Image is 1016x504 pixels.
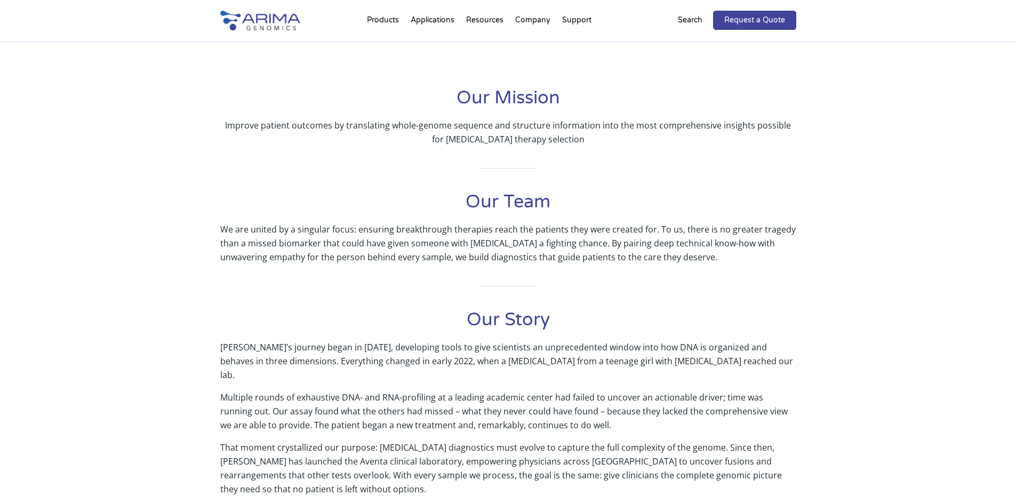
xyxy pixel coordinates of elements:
[220,308,796,340] h1: Our Story
[220,118,796,146] p: Improve patient outcomes by translating whole-genome sequence and structure information into the ...
[713,11,796,30] a: Request a Quote
[220,340,796,390] p: [PERSON_NAME]’s journey began in [DATE], developing tools to give scientists an unprecedented win...
[220,190,796,222] h1: Our Team
[220,390,796,441] p: Multiple rounds of exhaustive DNA- and RNA-profiling at a leading academic center had failed to u...
[678,13,702,27] p: Search
[220,86,796,118] h1: Our Mission
[220,222,796,264] p: We are united by a singular focus: ensuring breakthrough therapies reach the patients they were c...
[220,11,300,30] img: Arima-Genomics-logo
